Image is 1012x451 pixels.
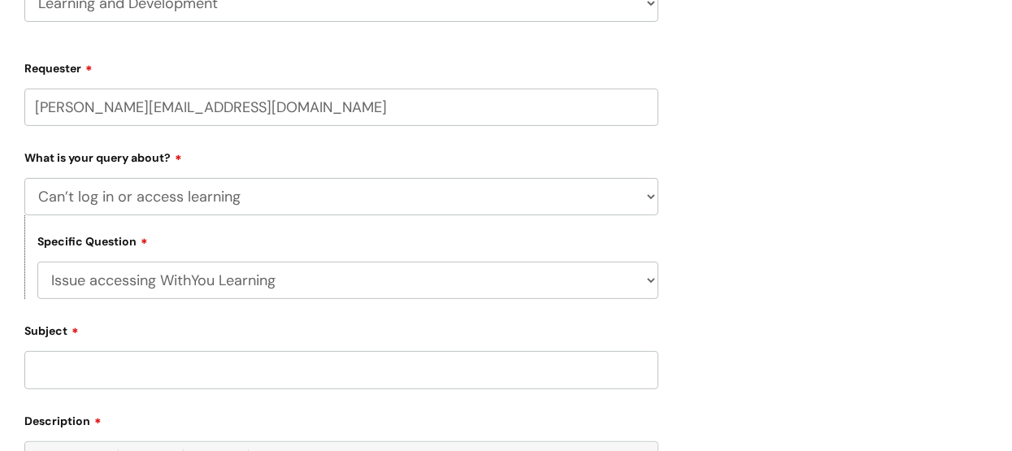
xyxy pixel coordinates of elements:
label: Specific Question [37,232,148,249]
input: Email [24,89,658,126]
label: Requester [24,56,658,76]
label: Subject [24,319,658,338]
label: Description [24,409,658,428]
label: What is your query about? [24,145,658,165]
